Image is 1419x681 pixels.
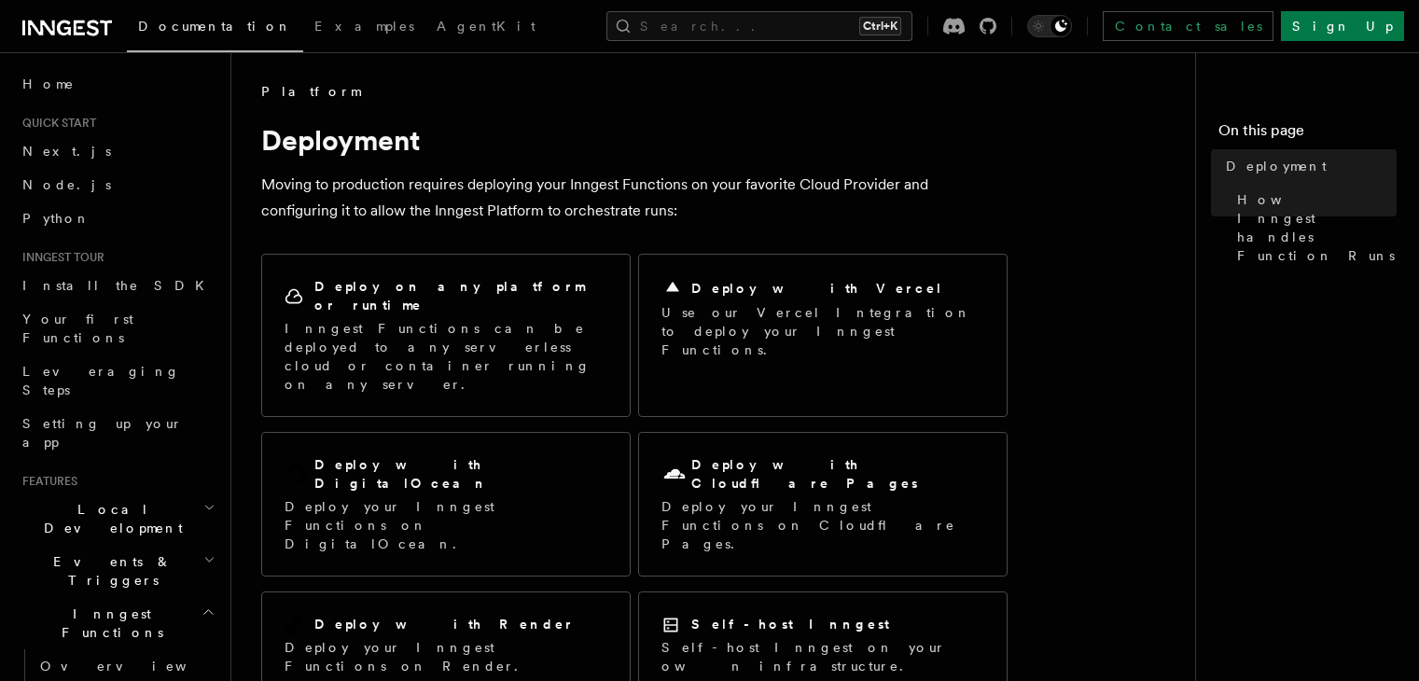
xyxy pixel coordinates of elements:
[661,462,688,488] svg: Cloudflare
[15,500,203,537] span: Local Development
[859,17,901,35] kbd: Ctrl+K
[691,279,943,298] h2: Deploy with Vercel
[314,615,575,633] h2: Deploy with Render
[261,123,1008,157] h1: Deployment
[691,615,889,633] h2: Self-host Inngest
[1230,183,1397,272] a: How Inngest handles Function Runs
[261,172,1008,224] p: Moving to production requires deploying your Inngest Functions on your favorite Cloud Provider an...
[437,19,536,34] span: AgentKit
[15,134,219,168] a: Next.js
[314,455,607,493] h2: Deploy with DigitalOcean
[22,211,90,226] span: Python
[40,659,232,674] span: Overview
[15,354,219,407] a: Leveraging Steps
[303,6,425,50] a: Examples
[1027,15,1072,37] button: Toggle dark mode
[1281,11,1404,41] a: Sign Up
[638,254,1008,417] a: Deploy with VercelUse our Vercel Integration to deploy your Inngest Functions.
[314,277,607,314] h2: Deploy on any platform or runtime
[261,254,631,417] a: Deploy on any platform or runtimeInngest Functions can be deployed to any serverless cloud or con...
[22,75,75,93] span: Home
[22,144,111,159] span: Next.js
[15,250,104,265] span: Inngest tour
[15,407,219,459] a: Setting up your app
[638,432,1008,577] a: Deploy with Cloudflare PagesDeploy your Inngest Functions on Cloudflare Pages.
[661,638,984,675] p: Self-host Inngest on your own infrastructure.
[1218,149,1397,183] a: Deployment
[15,168,219,202] a: Node.js
[1103,11,1273,41] a: Contact sales
[15,474,77,489] span: Features
[285,497,607,553] p: Deploy your Inngest Functions on DigitalOcean.
[1226,157,1327,175] span: Deployment
[691,455,984,493] h2: Deploy with Cloudflare Pages
[15,597,219,649] button: Inngest Functions
[1218,119,1397,149] h4: On this page
[661,303,984,359] p: Use our Vercel Integration to deploy your Inngest Functions.
[661,497,984,553] p: Deploy your Inngest Functions on Cloudflare Pages.
[15,302,219,354] a: Your first Functions
[15,493,219,545] button: Local Development
[22,416,183,450] span: Setting up your app
[1237,190,1397,265] span: How Inngest handles Function Runs
[15,605,202,642] span: Inngest Functions
[15,202,219,235] a: Python
[15,545,219,597] button: Events & Triggers
[314,19,414,34] span: Examples
[261,82,360,101] span: Platform
[15,116,96,131] span: Quick start
[15,67,219,101] a: Home
[22,278,216,293] span: Install the SDK
[15,269,219,302] a: Install the SDK
[22,364,180,397] span: Leveraging Steps
[22,177,111,192] span: Node.js
[425,6,547,50] a: AgentKit
[606,11,912,41] button: Search...Ctrl+K
[285,319,607,394] p: Inngest Functions can be deployed to any serverless cloud or container running on any server.
[138,19,292,34] span: Documentation
[261,432,631,577] a: Deploy with DigitalOceanDeploy your Inngest Functions on DigitalOcean.
[22,312,133,345] span: Your first Functions
[127,6,303,52] a: Documentation
[285,638,607,675] p: Deploy your Inngest Functions on Render.
[15,552,203,590] span: Events & Triggers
